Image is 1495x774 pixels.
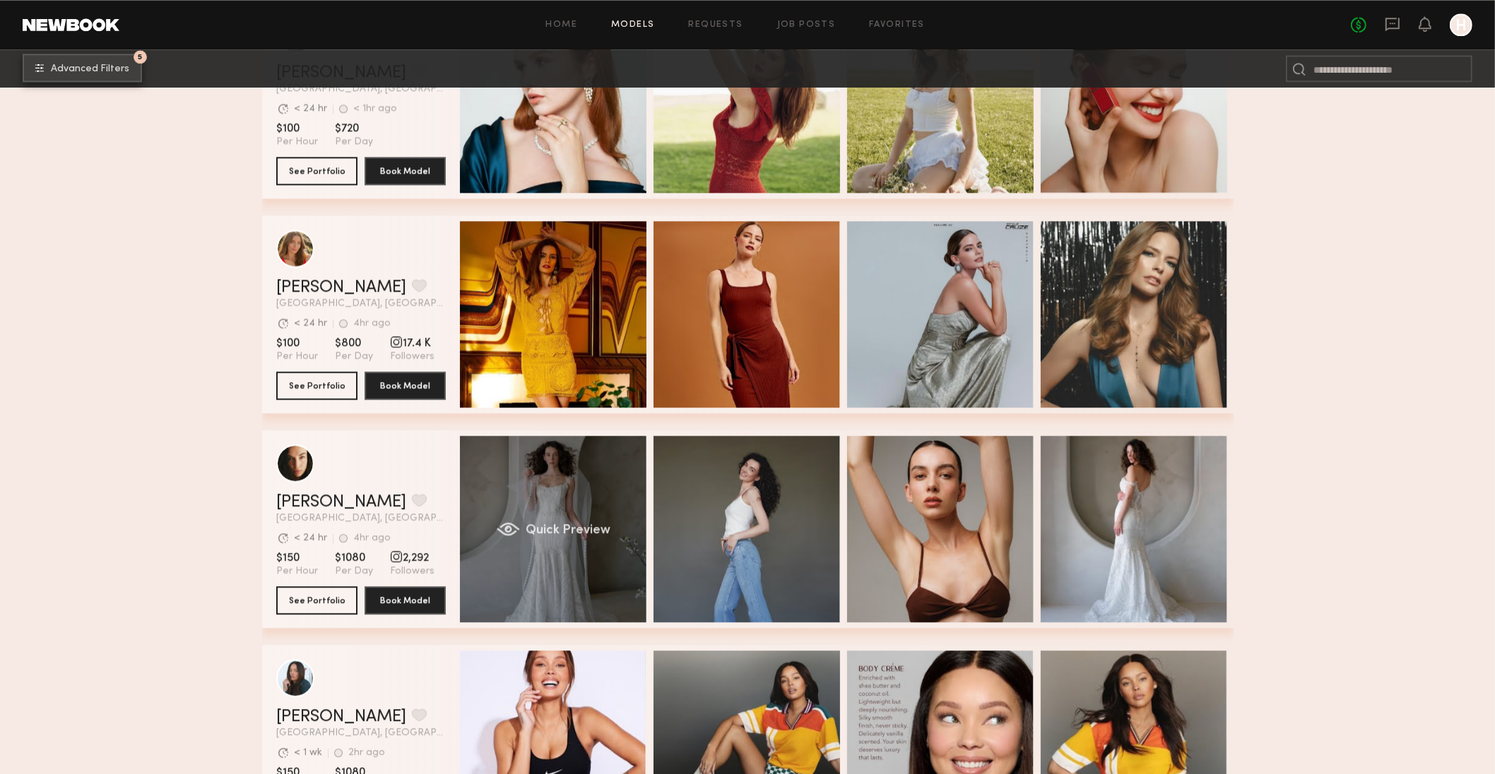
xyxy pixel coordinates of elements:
[276,279,406,296] a: [PERSON_NAME]
[353,104,397,114] div: < 1hr ago
[353,318,391,328] div: 4hr ago
[276,728,446,738] span: [GEOGRAPHIC_DATA], [GEOGRAPHIC_DATA]
[365,371,446,400] button: Book Model
[335,551,373,565] span: $1080
[276,513,446,523] span: [GEOGRAPHIC_DATA], [GEOGRAPHIC_DATA]
[276,350,318,363] span: Per Hour
[276,565,318,578] span: Per Hour
[294,318,327,328] div: < 24 hr
[390,350,435,363] span: Followers
[611,20,654,30] a: Models
[276,336,318,350] span: $100
[348,748,385,758] div: 2hr ago
[294,104,327,114] div: < 24 hr
[365,586,446,614] button: Book Model
[335,336,373,350] span: $800
[869,20,925,30] a: Favorites
[777,20,836,30] a: Job Posts
[276,136,318,148] span: Per Hour
[335,565,373,578] span: Per Day
[525,524,610,537] span: Quick Preview
[276,551,318,565] span: $150
[390,551,435,565] span: 2,292
[689,20,743,30] a: Requests
[23,54,142,82] button: 5Advanced Filters
[276,299,446,309] span: [GEOGRAPHIC_DATA], [GEOGRAPHIC_DATA]
[276,84,446,94] span: [GEOGRAPHIC_DATA], [GEOGRAPHIC_DATA]
[390,565,435,578] span: Followers
[276,708,406,725] a: [PERSON_NAME]
[353,533,391,543] div: 4hr ago
[276,121,318,136] span: $100
[335,121,373,136] span: $720
[546,20,578,30] a: Home
[276,371,357,400] button: See Portfolio
[294,533,327,543] div: < 24 hr
[276,494,406,511] a: [PERSON_NAME]
[335,136,373,148] span: Per Day
[276,586,357,614] button: See Portfolio
[138,54,143,60] span: 5
[335,350,373,363] span: Per Day
[276,157,357,185] button: See Portfolio
[365,157,446,185] button: Book Model
[294,748,322,758] div: < 1 wk
[51,64,129,74] span: Advanced Filters
[390,336,435,350] span: 17.4 K
[1450,13,1472,36] a: H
